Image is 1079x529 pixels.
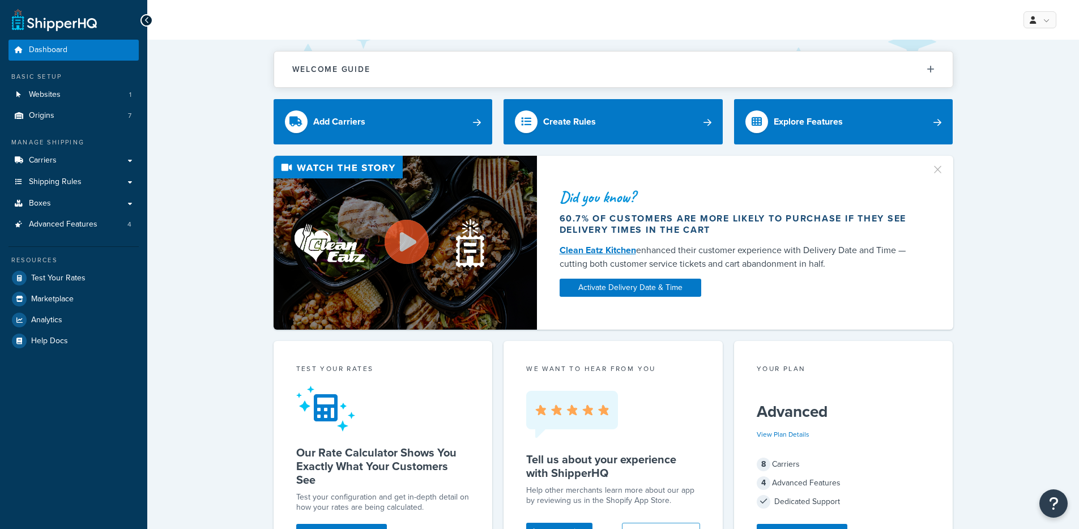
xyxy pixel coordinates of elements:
a: Test Your Rates [8,268,139,288]
span: Marketplace [31,295,74,304]
p: Help other merchants learn more about our app by reviewing us in the Shopify App Store. [526,485,700,506]
div: Test your rates [296,364,470,377]
a: Carriers [8,150,139,171]
span: 8 [757,458,770,471]
li: Origins [8,105,139,126]
a: Advanced Features4 [8,214,139,235]
a: Websites1 [8,84,139,105]
a: Create Rules [504,99,723,144]
h5: Tell us about your experience with ShipperHQ [526,453,700,480]
a: Add Carriers [274,99,493,144]
span: Carriers [29,156,57,165]
a: Analytics [8,310,139,330]
div: Your Plan [757,364,931,377]
li: Advanced Features [8,214,139,235]
a: Dashboard [8,40,139,61]
div: Create Rules [543,114,596,130]
button: Open Resource Center [1039,489,1068,518]
div: Explore Features [774,114,843,130]
span: Advanced Features [29,220,97,229]
li: Websites [8,84,139,105]
div: Manage Shipping [8,138,139,147]
button: Welcome Guide [274,52,953,87]
span: 1 [129,90,131,100]
a: Help Docs [8,331,139,351]
a: Explore Features [734,99,953,144]
h2: Welcome Guide [292,65,370,74]
span: 4 [127,220,131,229]
div: Add Carriers [313,114,365,130]
div: Basic Setup [8,72,139,82]
div: enhanced their customer experience with Delivery Date and Time — cutting both customer service ti... [560,244,918,271]
a: View Plan Details [757,429,809,440]
span: Test Your Rates [31,274,86,283]
div: Test your configuration and get in-depth detail on how your rates are being calculated. [296,492,470,513]
h5: Advanced [757,403,931,421]
div: Advanced Features [757,475,931,491]
span: Help Docs [31,336,68,346]
a: Boxes [8,193,139,214]
a: Activate Delivery Date & Time [560,279,701,297]
span: Origins [29,111,54,121]
span: Boxes [29,199,51,208]
a: Origins7 [8,105,139,126]
img: Video thumbnail [274,156,537,330]
div: Carriers [757,457,931,472]
div: Resources [8,255,139,265]
span: Dashboard [29,45,67,55]
a: Clean Eatz Kitchen [560,244,636,257]
h5: Our Rate Calculator Shows You Exactly What Your Customers See [296,446,470,487]
span: 4 [757,476,770,490]
a: Shipping Rules [8,172,139,193]
div: 60.7% of customers are more likely to purchase if they see delivery times in the cart [560,213,918,236]
div: Did you know? [560,189,918,205]
div: Dedicated Support [757,494,931,510]
span: 7 [128,111,131,121]
a: Marketplace [8,289,139,309]
span: Analytics [31,315,62,325]
span: Websites [29,90,61,100]
span: Shipping Rules [29,177,82,187]
p: we want to hear from you [526,364,700,374]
